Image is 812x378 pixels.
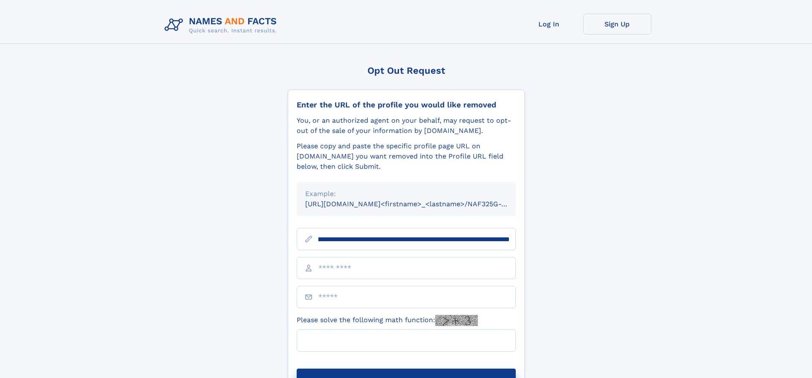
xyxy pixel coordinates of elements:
[583,14,651,35] a: Sign Up
[297,115,516,136] div: You, or an authorized agent on your behalf, may request to opt-out of the sale of your informatio...
[161,14,284,37] img: Logo Names and Facts
[305,200,532,208] small: [URL][DOMAIN_NAME]<firstname>_<lastname>/NAF325G-xxxxxxxx
[297,100,516,110] div: Enter the URL of the profile you would like removed
[288,65,525,76] div: Opt Out Request
[305,189,507,199] div: Example:
[515,14,583,35] a: Log In
[297,141,516,172] div: Please copy and paste the specific profile page URL on [DOMAIN_NAME] you want removed into the Pr...
[297,315,478,326] label: Please solve the following math function:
